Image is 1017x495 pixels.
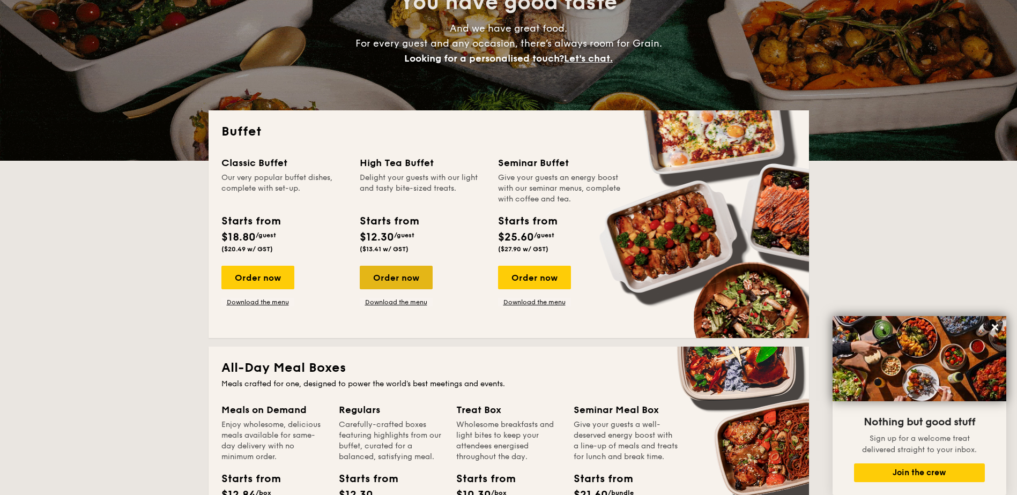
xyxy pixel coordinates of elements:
[360,266,433,289] div: Order now
[221,471,270,487] div: Starts from
[221,231,256,244] span: $18.80
[221,155,347,170] div: Classic Buffet
[456,402,561,417] div: Treat Box
[574,402,678,417] div: Seminar Meal Box
[221,402,326,417] div: Meals on Demand
[221,172,347,205] div: Our very popular buffet dishes, complete with set-up.
[862,434,977,454] span: Sign up for a welcome treat delivered straight to your inbox.
[498,298,571,306] a: Download the menu
[355,22,662,64] span: And we have great food. For every guest and any occasion, there’s always room for Grain.
[498,213,556,229] div: Starts from
[339,419,443,462] div: Carefully-crafted boxes featuring highlights from our buffet, curated for a balanced, satisfying ...
[221,245,273,253] span: ($20.49 w/ GST)
[534,231,554,239] span: /guest
[339,471,387,487] div: Starts from
[986,319,1004,336] button: Close
[221,213,280,229] div: Starts from
[394,231,414,239] span: /guest
[574,419,678,462] div: Give your guests a well-deserved energy boost with a line-up of meals and treats for lunch and br...
[498,266,571,289] div: Order now
[360,298,433,306] a: Download the menu
[574,471,622,487] div: Starts from
[360,231,394,244] span: $12.30
[498,231,534,244] span: $25.60
[854,463,985,482] button: Join the crew
[256,231,276,239] span: /guest
[360,155,485,170] div: High Tea Buffet
[360,213,418,229] div: Starts from
[360,245,409,253] span: ($13.41 w/ GST)
[221,419,326,462] div: Enjoy wholesome, delicious meals available for same-day delivery with no minimum order.
[360,172,485,205] div: Delight your guests with our light and tasty bite-sized treats.
[339,402,443,417] div: Regulars
[221,266,294,289] div: Order now
[221,379,796,389] div: Meals crafted for one, designed to power the world's best meetings and events.
[456,471,504,487] div: Starts from
[456,419,561,462] div: Wholesome breakfasts and light bites to keep your attendees energised throughout the day.
[498,245,548,253] span: ($27.90 w/ GST)
[404,52,564,64] span: Looking for a personalised touch?
[221,123,796,140] h2: Buffet
[564,52,613,64] span: Let's chat.
[221,359,796,377] h2: All-Day Meal Boxes
[498,155,623,170] div: Seminar Buffet
[498,172,623,205] div: Give your guests an energy boost with our seminar menus, complete with coffee and tea.
[833,316,1006,401] img: DSC07876-Edit02-Large.jpeg
[221,298,294,306] a: Download the menu
[864,416,975,429] span: Nothing but good stuff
